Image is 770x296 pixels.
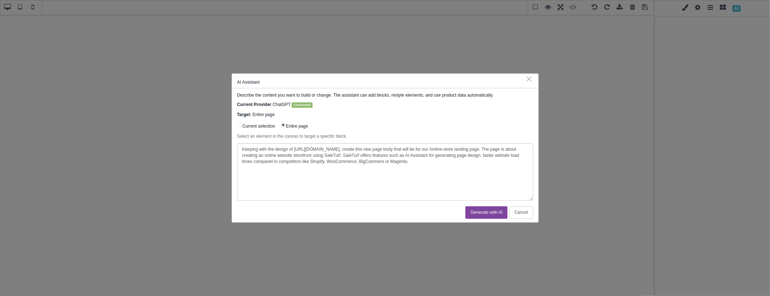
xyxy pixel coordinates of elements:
[280,122,308,129] label: Entire page
[237,133,533,140] p: Select an element in the canvas to target a specific block.
[237,79,533,85] div: AI Assistant
[465,206,508,219] button: Generate with AI
[237,122,275,129] label: Current selection
[237,112,252,117] strong: Target:
[237,122,243,128] input: Current selection
[280,122,286,128] input: Entire page
[237,102,271,107] strong: Current Provider
[292,102,312,107] span: Connected
[253,112,275,117] span: Entire page
[237,92,533,98] p: Describe the content you want to build or change. The assistant can add blocks, restyle elements,...
[273,102,291,107] span: ChatGPT
[526,75,533,82] div: ⨯
[509,206,533,219] button: Cancel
